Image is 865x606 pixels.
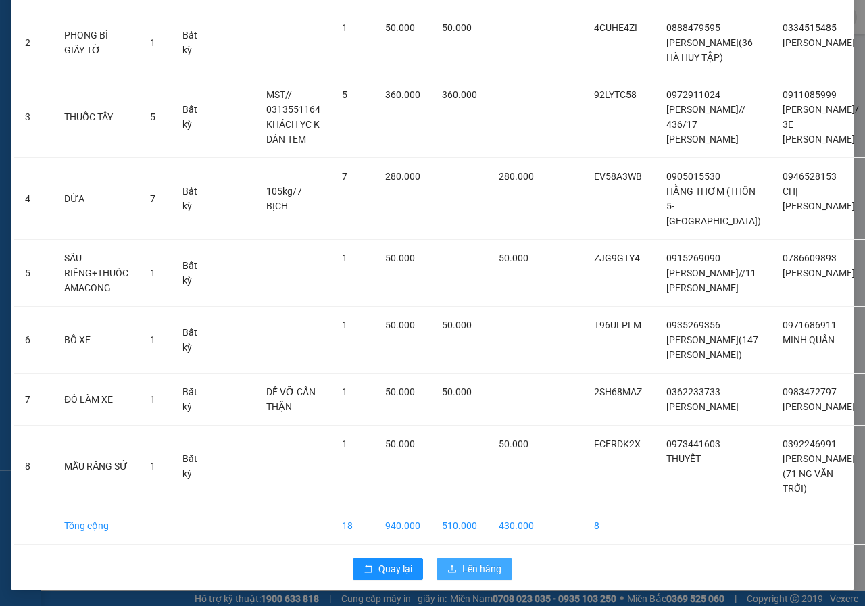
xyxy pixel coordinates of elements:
span: 7 [150,193,155,204]
td: 2 [14,9,53,76]
span: [PERSON_NAME] (71 NG VĂN TRỖI) [783,453,855,494]
span: 1 [342,253,347,263]
span: Gửi: [11,13,32,27]
td: 8 [583,507,656,545]
span: 280.000 [385,171,420,182]
span: 0905015530 [666,171,720,182]
span: 1 [342,386,347,397]
span: 1 [150,37,155,48]
span: 92LYTC58 [594,89,637,100]
span: 50.000 [442,22,472,33]
span: 280.000 [499,171,534,182]
span: [PERSON_NAME]/ 3E [PERSON_NAME] [783,104,859,145]
span: MINH QUÂN [783,334,835,345]
span: 105kg/7 BỊCH [266,186,302,211]
span: 1 [342,438,347,449]
span: 1 [150,334,155,345]
span: 1 [150,268,155,278]
td: 8 [14,426,53,507]
td: THUỐC TÂY [53,76,139,158]
span: 50.000 [442,386,472,397]
td: Bất kỳ [172,158,212,240]
button: uploadLên hàng [437,558,512,580]
span: [PERSON_NAME] [783,401,855,412]
span: upload [447,564,457,575]
span: 50.000 [385,22,415,33]
span: [PERSON_NAME](147 [PERSON_NAME]) [666,334,758,360]
span: 1 [342,320,347,330]
span: 50.000 [442,320,472,330]
td: Bất kỳ [172,374,212,426]
td: 510.000 [431,507,488,545]
span: 360.000 [385,89,420,100]
td: ĐỒ LÀM XE [53,374,139,426]
span: [PERSON_NAME] [666,401,739,412]
div: [PERSON_NAME] (71 NG VĂN TRỖI) [129,44,266,76]
span: 1 [342,22,347,33]
td: Bất kỳ [172,426,212,507]
span: [PERSON_NAME] [783,268,855,278]
span: 0392246991 [783,438,837,449]
span: Lên hàng [462,561,501,576]
td: Bất kỳ [172,240,212,307]
td: 940.000 [374,507,431,545]
span: 50.000 [499,253,528,263]
span: 0888479595 [666,22,720,33]
span: 5 [342,89,347,100]
td: 6 [14,307,53,374]
span: T96ULPLM [594,320,641,330]
div: VP [GEOGRAPHIC_DATA] [129,11,266,44]
span: 0946528153 [783,171,837,182]
span: 360.000 [442,89,477,100]
span: 2SH68MAZ [594,386,642,397]
div: BX Phía Bắc BMT [11,11,120,44]
td: 5 [14,240,53,307]
td: 3 [14,76,53,158]
span: 50.000 [385,386,415,397]
span: DĐ: [11,86,31,101]
td: 430.000 [488,507,545,545]
td: 7 [14,374,53,426]
span: THUYẾT [666,453,701,464]
span: 50.000 [385,253,415,263]
span: 0915269090 [666,253,720,263]
span: [PERSON_NAME]//11 [PERSON_NAME] [666,268,756,293]
span: MST// 0313551164 KHÁCH YC K DÁN TEM [266,89,320,145]
td: MẪU RĂNG SỨ [53,426,139,507]
span: FCERDK2X [594,438,641,449]
span: Quay lại [378,561,412,576]
td: Bất kỳ [172,9,212,76]
span: 0786609893 [783,253,837,263]
span: 0362233733 [666,386,720,397]
span: 0334515485 [783,22,837,33]
td: PHONG BÌ GIẤY TỜ [53,9,139,76]
div: THUYẾT [11,44,120,60]
span: [PERSON_NAME](36 HÀ HUY TẬP) [666,37,753,63]
td: Bất kỳ [172,307,212,374]
span: BMT [31,79,74,103]
td: SẦU RIÊNG+THUỐC AMACONG [53,240,139,307]
td: Tổng cộng [53,507,139,545]
span: 0973441603 [666,438,720,449]
span: 4CUHE4ZI [594,22,637,33]
button: rollbackQuay lại [353,558,423,580]
span: 5 [150,111,155,122]
span: 1 [150,461,155,472]
td: Bất kỳ [172,76,212,158]
span: 0971686911 [783,320,837,330]
span: EV58A3WB [594,171,642,182]
span: HẰNG THƠM (THÔN 5-[GEOGRAPHIC_DATA]) [666,186,761,226]
span: 0972911024 [666,89,720,100]
span: CHỊ [PERSON_NAME] [783,186,855,211]
span: 50.000 [385,438,415,449]
div: 0392246991 [129,76,266,95]
td: 4 [14,158,53,240]
td: BÔ XE [53,307,139,374]
span: Nhận: [129,13,162,27]
span: 0983472797 [783,386,837,397]
span: DỂ VỠ CẨN THẬN [266,386,316,412]
td: DỨA [53,158,139,240]
td: 18 [331,507,374,545]
span: 50.000 [499,438,528,449]
span: rollback [364,564,373,575]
